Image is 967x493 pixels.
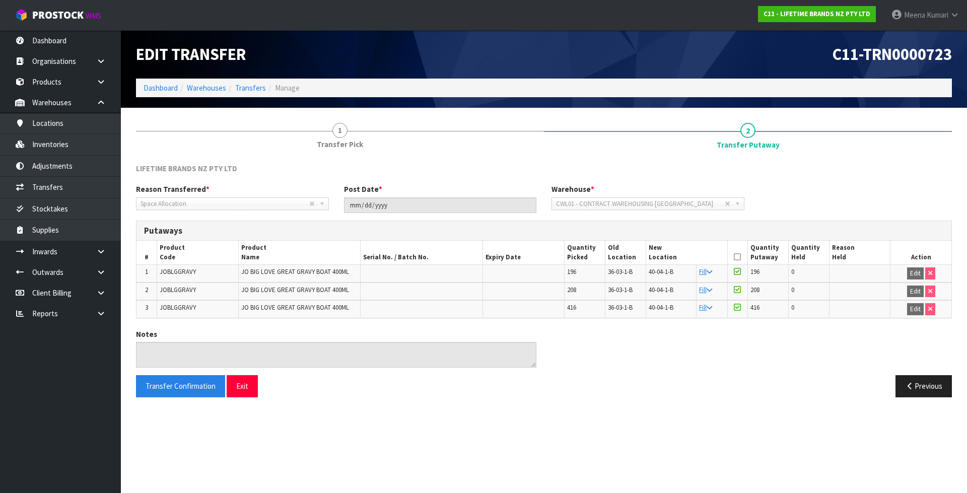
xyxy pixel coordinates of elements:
[136,184,210,194] label: Reason Transferred
[551,184,594,194] label: Warehouse
[136,375,225,397] button: Transfer Confirmation
[750,303,759,312] span: 416
[146,381,216,391] span: Transfer Confirmation
[344,197,537,213] input: Post Date
[157,241,238,264] th: Product Code
[317,139,363,150] span: Transfer Pick
[145,303,148,312] span: 3
[187,83,226,93] a: Warehouses
[332,123,348,138] span: 1
[160,303,196,312] span: JOBLGGRAVY
[699,303,712,312] a: Fill
[136,241,157,264] th: #
[699,286,712,294] a: Fill
[567,267,576,276] span: 196
[907,303,924,315] button: Edit
[144,226,944,236] h3: Putaways
[483,241,565,264] th: Expiry Date
[567,303,576,312] span: 416
[747,241,788,264] th: Quantity Putaway
[136,156,952,405] span: Transfer Putaway
[275,83,300,93] span: Manage
[791,286,794,294] span: 0
[361,241,483,264] th: Serial No. / Batch No.
[788,241,829,264] th: Quantity Held
[160,267,196,276] span: JOBLGGRAVY
[649,303,673,312] span: 40-04-1-B
[895,375,952,397] button: Previous
[750,267,759,276] span: 196
[556,198,725,210] span: CWL01 - CONTRACT WAREHOUSING [GEOGRAPHIC_DATA]
[241,286,349,294] span: JO BIG LOVE GREAT GRAVY BOAT 400ML
[907,267,924,279] button: Edit
[241,267,349,276] span: JO BIG LOVE GREAT GRAVY BOAT 400ML
[649,267,673,276] span: 40-04-1-B
[160,286,196,294] span: JOBLGGRAVY
[904,10,925,20] span: Meena
[86,11,101,21] small: WMS
[608,286,633,294] span: 36-03-1-B
[907,286,924,298] button: Edit
[144,83,178,93] a: Dashboard
[829,241,890,264] th: Reason Held
[145,267,148,276] span: 1
[791,303,794,312] span: 0
[136,329,157,339] label: Notes
[141,198,309,210] span: Space Allocation
[717,139,780,150] span: Transfer Putaway
[344,184,382,194] label: Post Date
[890,241,951,264] th: Action
[764,10,870,18] strong: C11 - LIFETIME BRANDS NZ PTY LTD
[15,9,28,21] img: cube-alt.png
[227,375,258,397] button: Exit
[567,286,576,294] span: 208
[136,44,246,64] span: Edit Transfer
[136,164,237,173] span: LIFETIME BRANDS NZ PTY LTD
[646,241,727,264] th: New Location
[241,303,349,312] span: JO BIG LOVE GREAT GRAVY BOAT 400ML
[32,9,84,22] span: ProStock
[649,286,673,294] span: 40-04-1-B
[740,123,755,138] span: 2
[605,241,646,264] th: Old Location
[145,286,148,294] span: 2
[758,6,876,22] a: C11 - LIFETIME BRANDS NZ PTY LTD
[608,303,633,312] span: 36-03-1-B
[564,241,605,264] th: Quantity Picked
[927,10,948,20] span: Kumari
[699,267,712,276] a: Fill
[238,241,361,264] th: Product Name
[608,267,633,276] span: 36-03-1-B
[833,44,952,64] span: C11-TRN0000723
[235,83,266,93] a: Transfers
[750,286,759,294] span: 208
[791,267,794,276] span: 0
